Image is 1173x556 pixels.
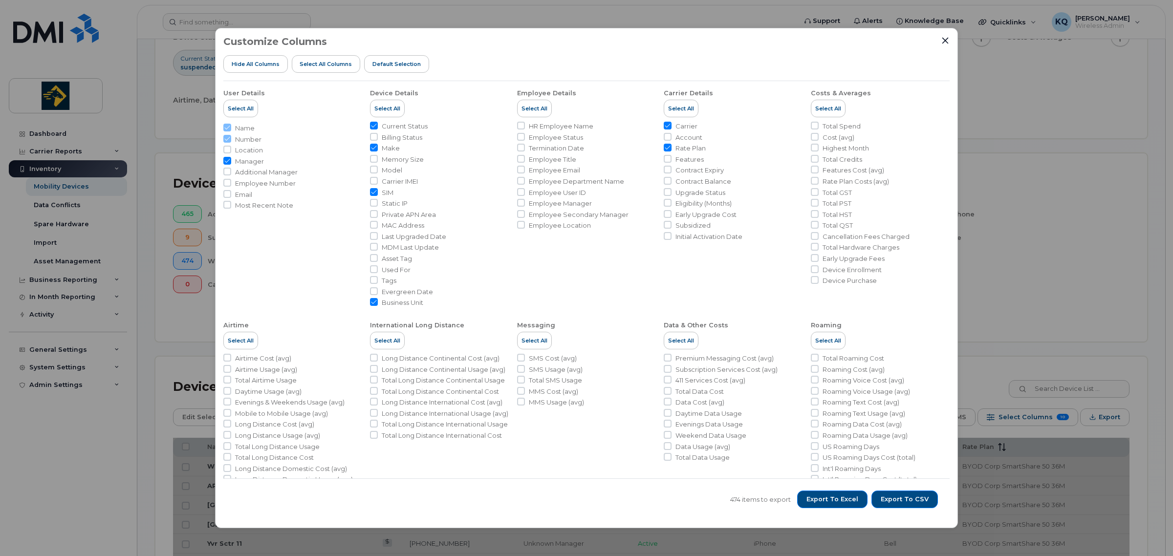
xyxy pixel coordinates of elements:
span: Employee Title [529,155,576,164]
span: Features [675,155,704,164]
span: Employee Department Name [529,177,624,186]
span: Employee Number [235,179,296,188]
span: Select All [815,337,841,344]
span: Daytime Usage (avg) [235,387,302,396]
button: Select All [370,100,405,117]
button: Close [941,36,950,45]
span: Additional Manager [235,168,298,177]
span: Initial Activation Date [675,232,742,241]
span: Export to Excel [806,495,858,504]
span: Roaming Data Cost (avg) [823,420,902,429]
span: Long Distance Usage (avg) [235,431,320,440]
span: Select All [374,337,400,344]
div: Costs & Averages [811,89,871,98]
span: Last Upgraded Date [382,232,446,241]
span: Roaming Data Usage (avg) [823,431,908,440]
span: SMS Cost (avg) [529,354,577,363]
span: Email [235,190,252,199]
span: Hide All Columns [232,60,280,68]
span: Roaming Text Cost (avg) [823,398,899,407]
span: Early Upgrade Fees [823,254,885,263]
span: Cancellation Fees Charged [823,232,910,241]
span: Long Distance International Cost (avg) [382,398,502,407]
span: Evenings & Weekends Usage (avg) [235,398,345,407]
span: Total PST [823,199,851,208]
span: SIM [382,188,393,197]
button: Select All [811,100,846,117]
span: Most Recent Note [235,201,293,210]
span: Int'l Roaming Days Cost (total) [823,475,917,484]
span: US Roaming Days Cost (total) [823,453,915,462]
span: Total Long Distance International Usage [382,420,508,429]
span: Features Cost (avg) [823,166,884,175]
span: Employee Secondary Manager [529,210,629,219]
span: Data Usage (avg) [675,442,730,451]
span: Carrier IMEI [382,177,418,186]
span: Roaming Voice Usage (avg) [823,387,910,396]
div: Messaging [517,321,555,330]
span: Premium Messaging Cost (avg) [675,354,774,363]
span: MMS Usage (avg) [529,398,584,407]
span: Export to CSV [881,495,929,504]
span: Device Purchase [823,276,877,285]
span: Mobile to Mobile Usage (avg) [235,409,328,418]
span: Total Long Distance Continental Usage [382,376,505,385]
span: MAC Address [382,221,424,230]
span: Select All [228,105,254,112]
span: Business Unit [382,298,423,307]
span: Select All [668,105,694,112]
span: Long Distance Domestic Cost (avg) [235,464,347,473]
span: Employee Manager [529,199,592,208]
span: Rate Plan Costs (avg) [823,177,889,186]
span: Manager [235,157,264,166]
span: Device Enrollment [823,265,882,275]
span: Current Status [382,122,428,131]
span: Airtime Cost (avg) [235,354,291,363]
span: Total Data Cost [675,387,724,396]
span: Airtime Usage (avg) [235,365,297,374]
span: Select All [228,337,254,344]
span: Name [235,124,255,133]
div: Employee Details [517,89,576,98]
span: Subscription Services Cost (avg) [675,365,778,374]
span: HR Employee Name [529,122,593,131]
span: Employee User ID [529,188,586,197]
button: Select All [664,332,698,349]
span: Select All [374,105,400,112]
span: Asset Tag [382,254,412,263]
span: Roaming Voice Cost (avg) [823,376,904,385]
span: Billing Status [382,133,422,142]
span: Long Distance International Usage (avg) [382,409,508,418]
span: Rate Plan [675,144,706,153]
span: Model [382,166,402,175]
span: Total Long Distance Cost [235,453,314,462]
span: Roaming Text Usage (avg) [823,409,905,418]
span: Total QST [823,221,853,230]
button: Select All [517,332,552,349]
button: Select All [664,100,698,117]
span: Contract Expiry [675,166,724,175]
span: Weekend Data Usage [675,431,746,440]
span: Upgrade Status [675,188,725,197]
div: Device Details [370,89,418,98]
h3: Customize Columns [223,36,327,47]
span: Total HST [823,210,852,219]
span: Long Distance Cost (avg) [235,420,314,429]
span: MMS Cost (avg) [529,387,578,396]
span: Highest Month [823,144,869,153]
span: Total Data Usage [675,453,730,462]
span: Account [675,133,702,142]
span: 474 items to export [730,495,791,504]
span: Memory Size [382,155,424,164]
span: 411 Services Cost (avg) [675,376,745,385]
span: Select All [815,105,841,112]
span: Carrier [675,122,697,131]
span: Employee Email [529,166,580,175]
div: User Details [223,89,265,98]
span: Evenings Data Usage [675,420,743,429]
span: SMS Usage (avg) [529,365,583,374]
div: Data & Other Costs [664,321,728,330]
span: Make [382,144,400,153]
span: Used For [382,265,411,275]
span: Early Upgrade Cost [675,210,737,219]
